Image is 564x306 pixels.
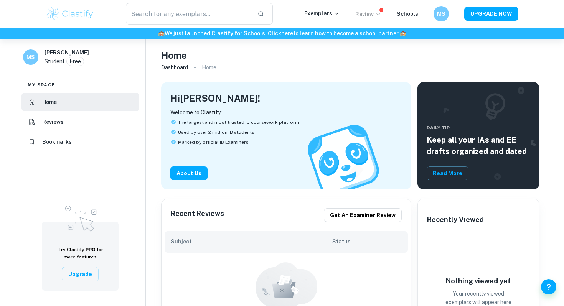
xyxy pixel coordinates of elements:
p: Welcome to Clastify: [170,108,402,117]
h6: Try Clastify for more features [51,246,109,261]
input: Search for any exemplars... [126,3,251,25]
p: Exemplars [304,9,340,18]
p: Home [202,63,216,72]
a: Schools [397,11,418,17]
img: Upgrade to Pro [61,201,99,234]
h4: Hi [PERSON_NAME] ! [170,91,260,105]
button: Upgrade [62,267,99,281]
a: Reviews [21,113,139,131]
button: UPGRADE NOW [464,7,518,21]
span: The largest and most trusted IB coursework platform [178,119,299,126]
h6: Reviews [42,118,64,126]
span: 🏫 [158,30,165,36]
h6: We just launched Clastify for Schools. Click to learn how to become a school partner. [2,29,562,38]
p: Student [45,57,65,66]
h6: [PERSON_NAME] [45,48,89,57]
h6: MS [26,53,35,61]
h4: Home [161,48,187,62]
button: MS [434,6,449,21]
a: Bookmarks [21,133,139,151]
span: My space [28,81,55,88]
h5: Keep all your IAs and EE drafts organized and dated [427,134,530,157]
h6: MS [437,10,446,18]
p: Free [69,57,81,66]
button: Get an examiner review [324,208,402,222]
span: 🏫 [400,30,406,36]
button: Read More [427,166,468,180]
span: Daily Tip [427,124,530,131]
span: PRO [86,247,96,252]
span: Marked by official IB Examiners [178,139,249,146]
h6: Recently Viewed [427,214,484,225]
a: Home [21,93,139,111]
p: Review [355,10,381,18]
h6: Home [42,98,57,106]
h6: Nothing viewed yet [440,276,517,286]
h6: Status [332,237,402,246]
img: Clastify logo [46,6,94,21]
button: About Us [170,166,208,180]
a: Dashboard [161,62,188,73]
span: Used by over 2 million IB students [178,129,254,136]
h6: Bookmarks [42,138,72,146]
button: Help and Feedback [541,279,556,294]
a: here [281,30,293,36]
h6: Subject [171,237,333,246]
h6: Recent Reviews [171,208,224,222]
